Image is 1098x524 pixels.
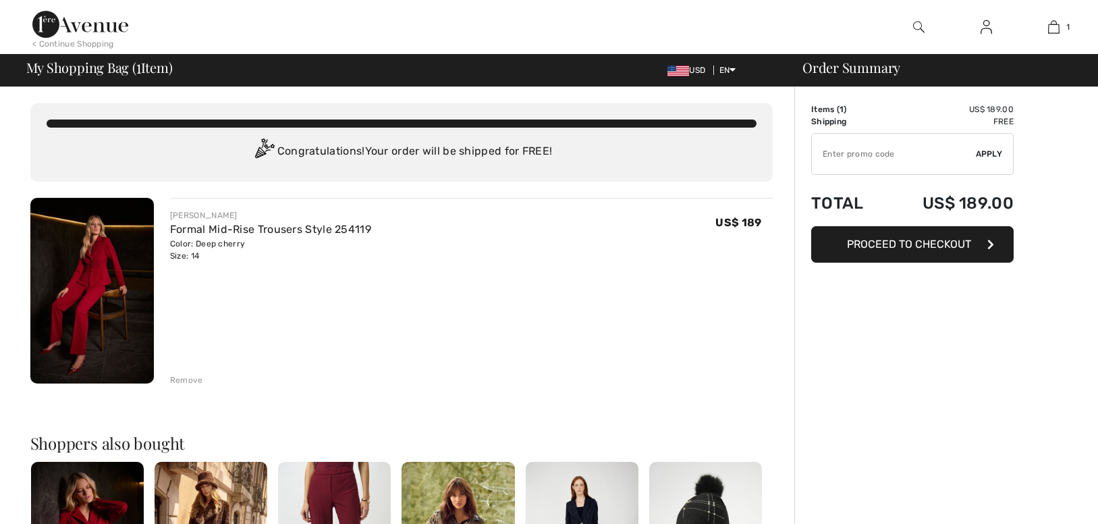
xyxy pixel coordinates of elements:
input: Promo code [812,134,976,174]
span: 1 [1066,21,1070,33]
td: Free [885,115,1014,128]
a: Formal Mid-Rise Trousers Style 254119 [170,223,371,236]
img: search the website [913,19,925,35]
a: Sign In [970,19,1003,36]
span: US$ 189 [715,216,761,229]
td: US$ 189.00 [885,103,1014,115]
td: US$ 189.00 [885,180,1014,226]
td: Total [811,180,885,226]
span: My Shopping Bag ( Item) [26,61,173,74]
img: US Dollar [667,65,689,76]
button: Proceed to Checkout [811,226,1014,263]
span: 1 [840,105,844,114]
div: Order Summary [786,61,1090,74]
div: < Continue Shopping [32,38,114,50]
div: [PERSON_NAME] [170,209,371,221]
h2: Shoppers also bought [30,435,773,451]
span: Proceed to Checkout [847,238,971,251]
img: Formal Mid-Rise Trousers Style 254119 [30,198,154,384]
div: Congratulations! Your order will be shipped for FREE! [47,138,757,165]
div: Color: Deep cherry Size: 14 [170,238,371,262]
img: My Info [981,19,992,35]
a: 1 [1020,19,1087,35]
span: USD [667,65,711,75]
td: Items ( ) [811,103,885,115]
td: Shipping [811,115,885,128]
span: EN [719,65,736,75]
img: Congratulation2.svg [250,138,277,165]
span: Apply [976,148,1003,160]
img: 1ère Avenue [32,11,128,38]
img: My Bag [1048,19,1060,35]
span: 1 [136,57,141,75]
div: Remove [170,374,203,386]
